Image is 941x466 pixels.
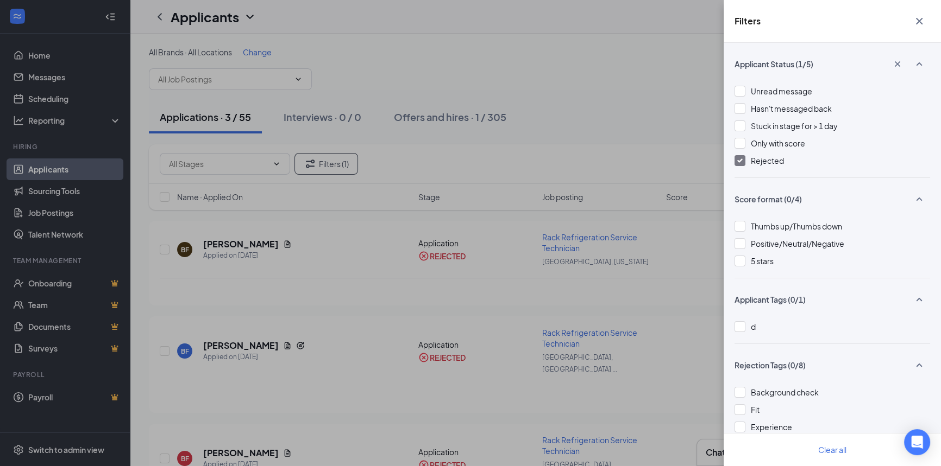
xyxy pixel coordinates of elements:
div: Open Intercom Messenger [904,429,930,455]
svg: Cross [892,59,903,69]
button: SmallChevronUp [908,189,930,209]
span: Fit [751,405,760,414]
span: Hasn't messaged back [751,104,832,113]
button: Cross [908,11,930,31]
span: Applicant Tags (0/1) [735,294,806,305]
span: Background check [751,387,819,397]
span: d [751,322,756,331]
span: Positive/Neutral/Negative [751,239,844,248]
span: Stuck in stage for > 1 day [751,121,838,131]
svg: SmallChevronUp [913,58,926,71]
svg: SmallChevronUp [913,359,926,372]
span: Thumbs up/Thumbs down [751,221,842,231]
h5: Filters [735,15,761,27]
span: Rejection Tags (0/8) [735,360,806,371]
span: Score format (0/4) [735,194,802,205]
span: Rejected [751,156,784,165]
button: Cross [887,55,908,73]
span: Unread message [751,86,812,96]
button: SmallChevronUp [908,355,930,375]
button: SmallChevronUp [908,289,930,310]
span: Only with score [751,138,805,148]
svg: SmallChevronUp [913,293,926,306]
button: Clear all [805,439,860,461]
svg: Cross [913,15,926,28]
span: 5 stars [751,256,774,266]
span: Experience [751,422,792,432]
button: SmallChevronUp [908,54,930,74]
img: checkbox [737,158,743,163]
span: Applicant Status (1/5) [735,59,813,69]
svg: SmallChevronUp [913,193,926,206]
